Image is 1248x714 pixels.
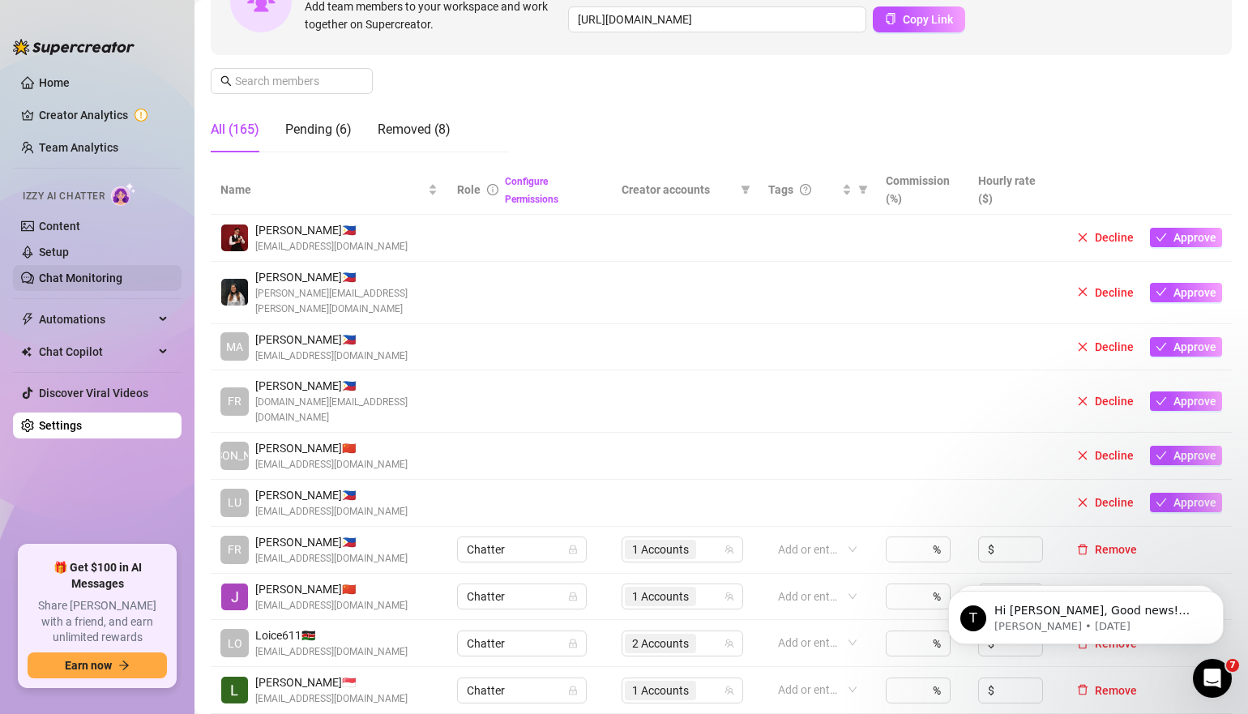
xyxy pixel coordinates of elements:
span: Chatter [467,631,577,656]
th: Hourly rate ($) [968,165,1061,215]
span: Approve [1173,231,1216,244]
span: Chatter [467,678,577,703]
span: [PERSON_NAME] 🇵🇭 [255,377,438,395]
span: Approve [1173,286,1216,299]
button: Copy Link [873,6,965,32]
iframe: Intercom notifications message [924,557,1248,670]
span: team [724,639,734,648]
a: Configure Permissions [505,176,558,205]
span: 7 [1226,659,1239,672]
span: Approve [1173,395,1216,408]
span: [PERSON_NAME] 🇵🇭 [255,486,408,504]
span: Decline [1095,231,1134,244]
button: Decline [1071,446,1140,465]
span: [EMAIL_ADDRESS][DOMAIN_NAME] [255,691,408,707]
span: [PERSON_NAME] 🇵🇭 [255,331,408,348]
span: Chatter [467,584,577,609]
span: thunderbolt [21,313,34,326]
span: 2 Accounts [625,634,696,653]
button: Approve [1150,391,1222,411]
span: close [1077,341,1088,353]
span: Role [457,183,481,196]
span: LO [228,635,242,652]
button: Approve [1150,337,1222,357]
span: lock [568,545,578,554]
span: filter [741,185,750,195]
span: delete [1077,684,1088,695]
button: Earn nowarrow-right [28,652,167,678]
span: lock [568,686,578,695]
span: lock [568,592,578,601]
span: Izzy AI Chatter [23,189,105,204]
img: AI Chatter [111,182,136,206]
a: Chat Monitoring [39,271,122,284]
button: Decline [1071,391,1140,411]
div: All (165) [211,120,259,139]
span: 2 Accounts [632,635,689,652]
img: Chat Copilot [21,346,32,357]
div: Removed (8) [378,120,451,139]
span: info-circle [487,184,498,195]
iframe: Intercom live chat [1193,659,1232,698]
th: Name [211,165,447,215]
span: Decline [1095,286,1134,299]
span: Name [220,181,425,199]
span: filter [855,177,871,202]
button: Decline [1071,493,1140,512]
span: LU [228,494,241,511]
img: Leila Ysabelle Toyugon [221,677,248,703]
span: Approve [1173,340,1216,353]
span: [EMAIL_ADDRESS][DOMAIN_NAME] [255,239,408,254]
span: 1 Accounts [632,588,689,605]
span: check [1156,395,1167,407]
span: question-circle [800,184,811,195]
span: Creator accounts [622,181,734,199]
span: Decline [1095,449,1134,462]
button: Decline [1071,228,1140,247]
button: Approve [1150,446,1222,465]
span: Decline [1095,340,1134,353]
button: Decline [1071,337,1140,357]
span: 1 Accounts [632,541,689,558]
span: Approve [1173,449,1216,462]
span: [PERSON_NAME][EMAIL_ADDRESS][PERSON_NAME][DOMAIN_NAME] [255,286,438,317]
span: Chat Copilot [39,339,154,365]
span: Automations [39,306,154,332]
span: Remove [1095,684,1137,697]
span: Decline [1095,395,1134,408]
span: close [1077,395,1088,407]
span: 🎁 Get $100 in AI Messages [28,560,167,592]
span: team [724,592,734,601]
span: lock [568,639,578,648]
span: [PERSON_NAME] [191,447,278,464]
th: Commission (%) [876,165,968,215]
span: filter [737,177,754,202]
span: [PERSON_NAME] 🇵🇭 [255,533,408,551]
span: FR [228,541,241,558]
span: Chatter [467,537,577,562]
img: Rejane Mae Lanuza [221,279,248,306]
a: Content [39,220,80,233]
span: [EMAIL_ADDRESS][DOMAIN_NAME] [255,348,408,364]
span: [PERSON_NAME] 🇨🇳 [255,580,408,598]
span: close [1077,497,1088,508]
span: check [1156,497,1167,508]
span: [EMAIL_ADDRESS][DOMAIN_NAME] [255,598,408,614]
span: close [1077,450,1088,461]
span: Earn now [65,659,112,672]
span: close [1077,286,1088,297]
a: Discover Viral Videos [39,387,148,400]
span: [PERSON_NAME] 🇨🇳 [255,439,408,457]
span: copy [885,13,896,24]
span: filter [858,185,868,195]
span: team [724,545,734,554]
span: check [1156,232,1167,243]
button: Approve [1150,228,1222,247]
a: Creator Analytics exclamation-circle [39,102,169,128]
button: Approve [1150,493,1222,512]
span: [PERSON_NAME] 🇵🇭 [255,221,408,239]
span: [EMAIL_ADDRESS][DOMAIN_NAME] [255,457,408,472]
